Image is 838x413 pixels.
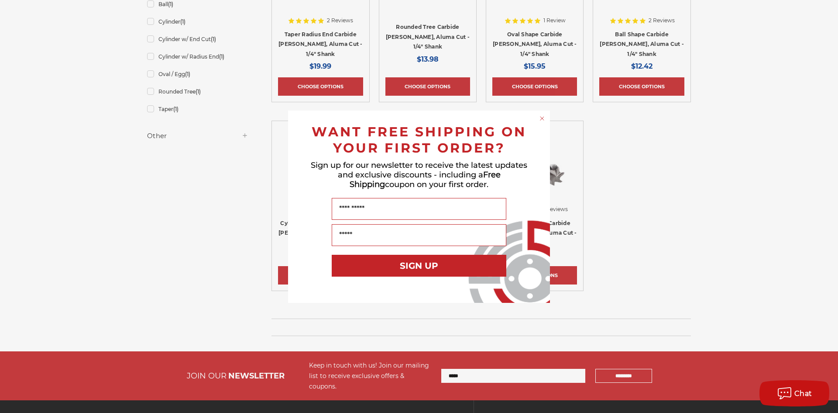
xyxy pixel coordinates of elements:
[311,160,527,189] span: Sign up for our newsletter to receive the latest updates and exclusive discounts - including a co...
[759,380,829,406] button: Chat
[794,389,812,398] span: Chat
[538,114,546,123] button: Close dialog
[312,124,526,156] span: WANT FREE SHIPPING ON YOUR FIRST ORDER?
[350,170,501,189] span: Free Shipping
[332,255,506,277] button: SIGN UP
